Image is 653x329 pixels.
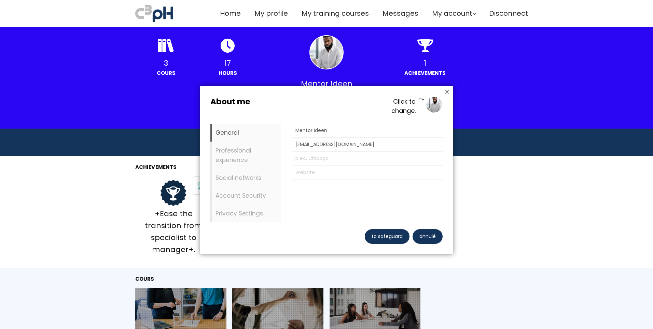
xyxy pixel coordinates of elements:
input: Website [292,166,443,180]
span: Click to change. [370,97,416,115]
li: Account Security [210,187,281,205]
div: to safeguard [365,229,409,244]
li: Privacy Settings [210,205,281,222]
span: About me [210,96,250,107]
div: annulé [413,229,443,244]
input: p.ex., Chicago [292,152,443,166]
input: Full name [292,124,443,137]
li: Social networks [210,169,281,187]
li: General [210,124,281,142]
li: Professional experience [210,142,281,169]
input: E-mail ? [292,138,443,152]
